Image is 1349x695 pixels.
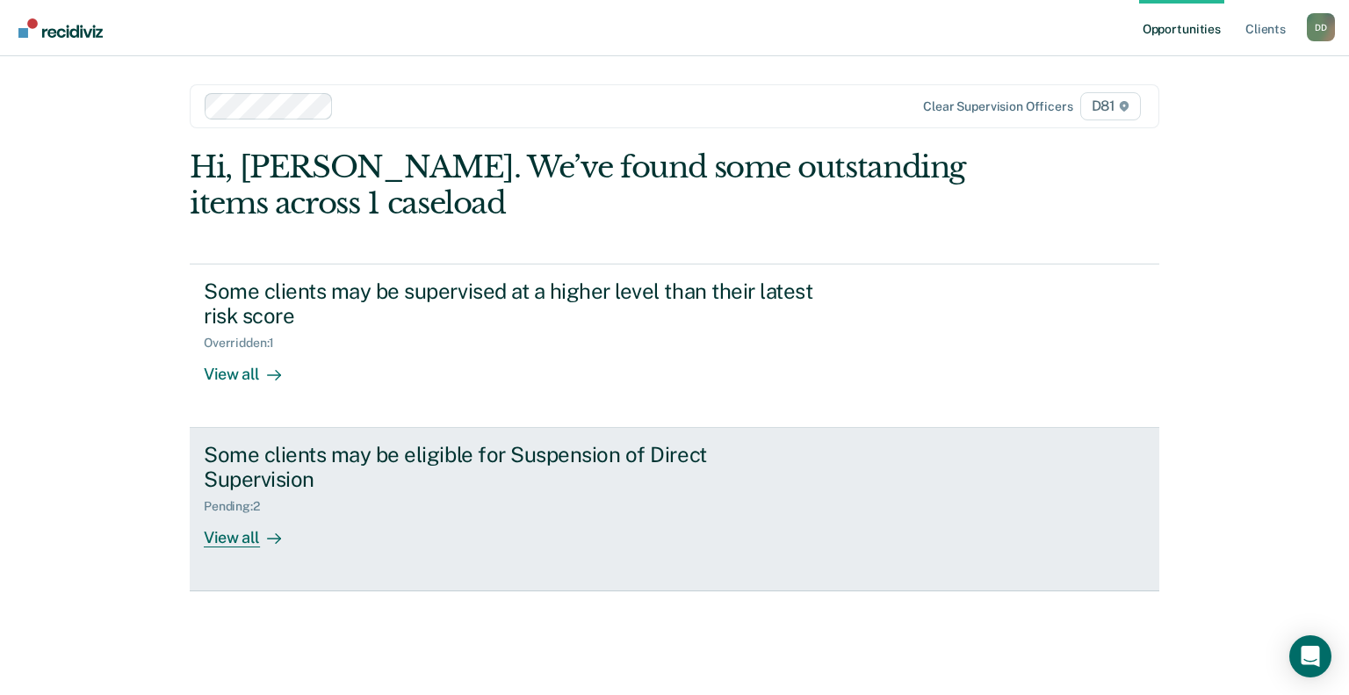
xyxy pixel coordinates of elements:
div: Open Intercom Messenger [1289,635,1331,677]
div: Pending : 2 [204,499,274,514]
div: D D [1307,13,1335,41]
div: View all [204,514,302,548]
img: Recidiviz [18,18,103,38]
a: Some clients may be supervised at a higher level than their latest risk scoreOverridden:1View all [190,264,1159,428]
div: View all [204,351,302,385]
div: Clear supervision officers [923,99,1072,114]
a: Some clients may be eligible for Suspension of Direct SupervisionPending:2View all [190,428,1159,591]
div: Some clients may be eligible for Suspension of Direct Supervision [204,442,820,493]
span: D81 [1080,92,1141,120]
button: Profile dropdown button [1307,13,1335,41]
div: Overridden : 1 [204,336,288,351]
div: Some clients may be supervised at a higher level than their latest risk score [204,279,820,329]
div: Hi, [PERSON_NAME]. We’ve found some outstanding items across 1 caseload [190,149,965,221]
